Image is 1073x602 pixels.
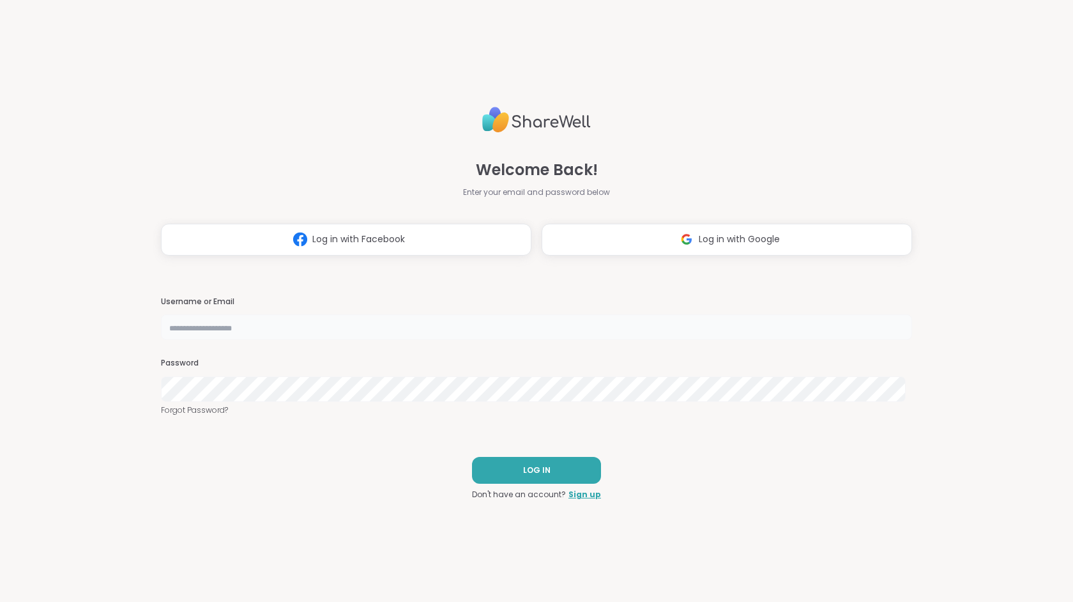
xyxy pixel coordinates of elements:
[523,465,551,476] span: LOG IN
[476,158,598,181] span: Welcome Back!
[568,489,601,500] a: Sign up
[463,187,610,198] span: Enter your email and password below
[161,405,912,416] a: Forgot Password?
[161,358,912,369] h3: Password
[472,489,566,500] span: Don't have an account?
[472,457,601,484] button: LOG IN
[674,228,699,251] img: ShareWell Logomark
[288,228,312,251] img: ShareWell Logomark
[161,297,912,307] h3: Username or Email
[161,224,531,256] button: Log in with Facebook
[699,233,780,246] span: Log in with Google
[482,102,591,138] img: ShareWell Logo
[312,233,405,246] span: Log in with Facebook
[542,224,912,256] button: Log in with Google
